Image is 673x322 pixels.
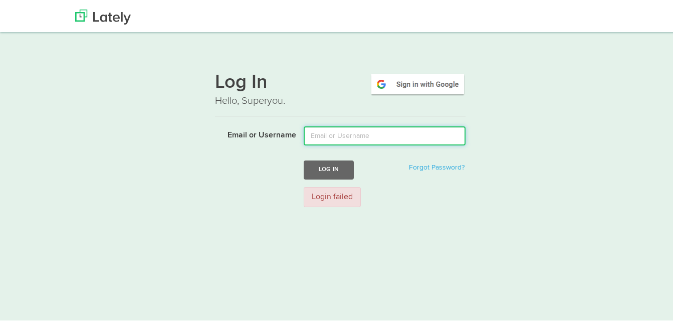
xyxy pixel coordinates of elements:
input: Email or Username [304,124,466,143]
a: Forgot Password? [409,162,465,169]
img: google-signin.png [370,71,466,94]
p: Hello, Superyou. [215,92,466,106]
h1: Log In [215,71,466,92]
label: Email or Username [207,124,296,139]
img: Lately [75,8,131,23]
div: Login failed [304,185,361,206]
button: Log In [304,158,354,177]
